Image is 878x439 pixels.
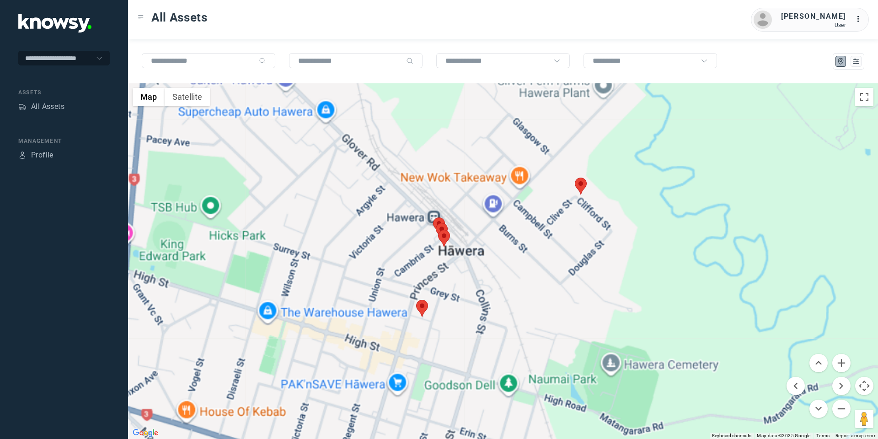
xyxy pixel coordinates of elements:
div: : [855,14,866,26]
button: Move up [809,354,828,372]
button: Zoom in [832,354,851,372]
button: Move left [787,377,805,395]
div: Profile [31,150,54,161]
div: Map [837,57,845,65]
span: All Assets [151,9,208,26]
button: Keyboard shortcuts [712,433,751,439]
a: AssetsAll Assets [18,101,64,112]
span: Map data ©2025 Google [757,433,810,438]
button: Toggle fullscreen view [855,88,873,106]
div: List [852,57,860,65]
button: Show street map [133,88,165,106]
div: : [855,14,866,25]
div: All Assets [31,101,64,112]
button: Map camera controls [855,377,873,395]
a: ProfileProfile [18,150,54,161]
a: Terms (opens in new tab) [816,433,830,438]
a: Report a map error [835,433,875,438]
img: Google [130,427,161,439]
div: User [781,22,846,28]
div: Search [406,57,413,65]
div: Toggle Menu [138,14,144,21]
div: Assets [18,88,110,97]
a: Open this area in Google Maps (opens a new window) [130,427,161,439]
button: Zoom out [832,400,851,418]
button: Drag Pegman onto the map to open Street View [855,410,873,428]
img: avatar.png [754,11,772,29]
div: [PERSON_NAME] [781,11,846,22]
div: Search [259,57,266,65]
button: Show satellite imagery [165,88,210,106]
tspan: ... [856,16,865,22]
div: Profile [18,151,27,159]
img: Application Logo [18,14,91,33]
div: Assets [18,103,27,111]
div: Management [18,137,110,145]
button: Move right [832,377,851,395]
button: Move down [809,400,828,418]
